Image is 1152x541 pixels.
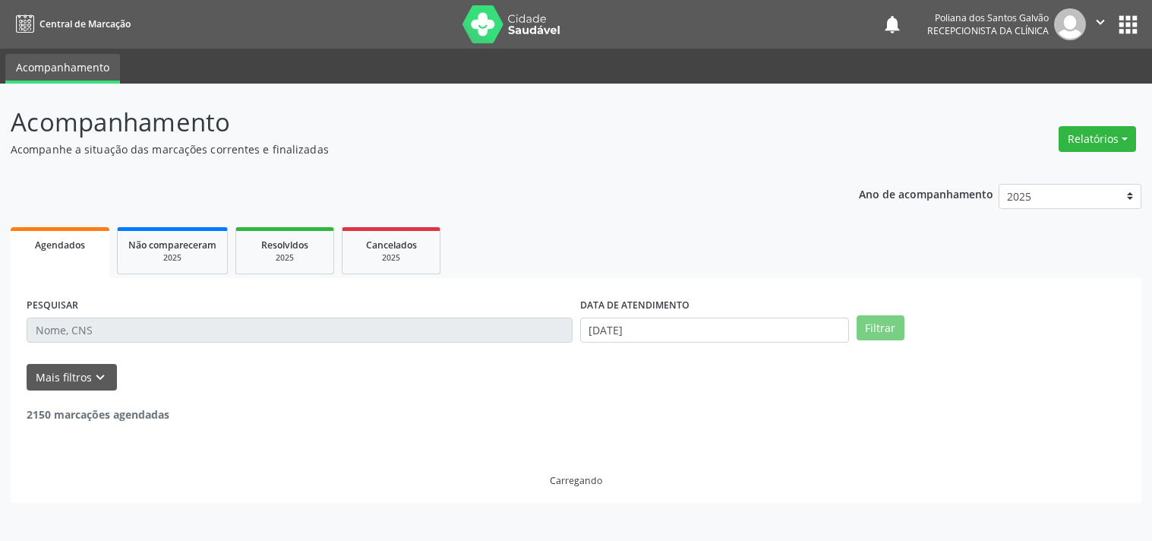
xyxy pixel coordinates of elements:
button: apps [1115,11,1141,38]
button: Relatórios [1059,126,1136,152]
p: Acompanhamento [11,103,802,141]
button: notifications [882,14,903,35]
span: Não compareceram [128,239,216,252]
div: Poliana dos Santos Galvão [927,11,1049,24]
div: 2025 [128,252,216,264]
input: Selecione um intervalo [580,318,849,343]
a: Central de Marcação [11,11,131,36]
span: Cancelados [366,239,417,252]
span: Resolvidos [261,239,308,252]
span: Agendados [35,239,85,252]
input: Nome, CNS [27,318,573,343]
label: DATA DE ATENDIMENTO [580,294,690,318]
i:  [1092,14,1109,30]
button: Mais filtroskeyboard_arrow_down [27,364,117,391]
div: 2025 [247,252,323,264]
i: keyboard_arrow_down [92,369,109,386]
a: Acompanhamento [5,54,120,84]
span: Central de Marcação [39,17,131,30]
p: Acompanhe a situação das marcações correntes e finalizadas [11,141,802,157]
img: img [1054,8,1086,40]
strong: 2150 marcações agendadas [27,407,169,422]
p: Ano de acompanhamento [859,184,993,203]
div: Carregando [550,474,602,487]
span: Recepcionista da clínica [927,24,1049,37]
div: 2025 [353,252,429,264]
button:  [1086,8,1115,40]
label: PESQUISAR [27,294,78,318]
button: Filtrar [857,315,904,341]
